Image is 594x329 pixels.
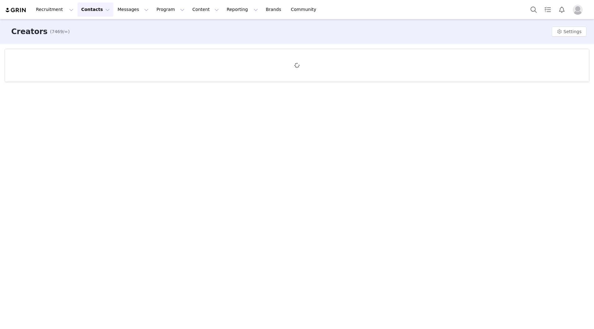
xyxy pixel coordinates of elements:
button: Contacts [78,3,113,17]
button: Messages [114,3,152,17]
span: (7469/∞) [50,28,70,35]
button: Settings [552,27,586,37]
h3: Creators [11,26,48,37]
a: Brands [262,3,287,17]
a: Community [287,3,323,17]
button: Recruitment [32,3,77,17]
img: grin logo [5,7,27,13]
a: Tasks [541,3,555,17]
button: Reporting [223,3,262,17]
button: Profile [569,5,589,15]
button: Program [153,3,188,17]
button: Search [527,3,541,17]
button: Content [189,3,223,17]
img: placeholder-profile.jpg [573,5,583,15]
button: Notifications [555,3,569,17]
